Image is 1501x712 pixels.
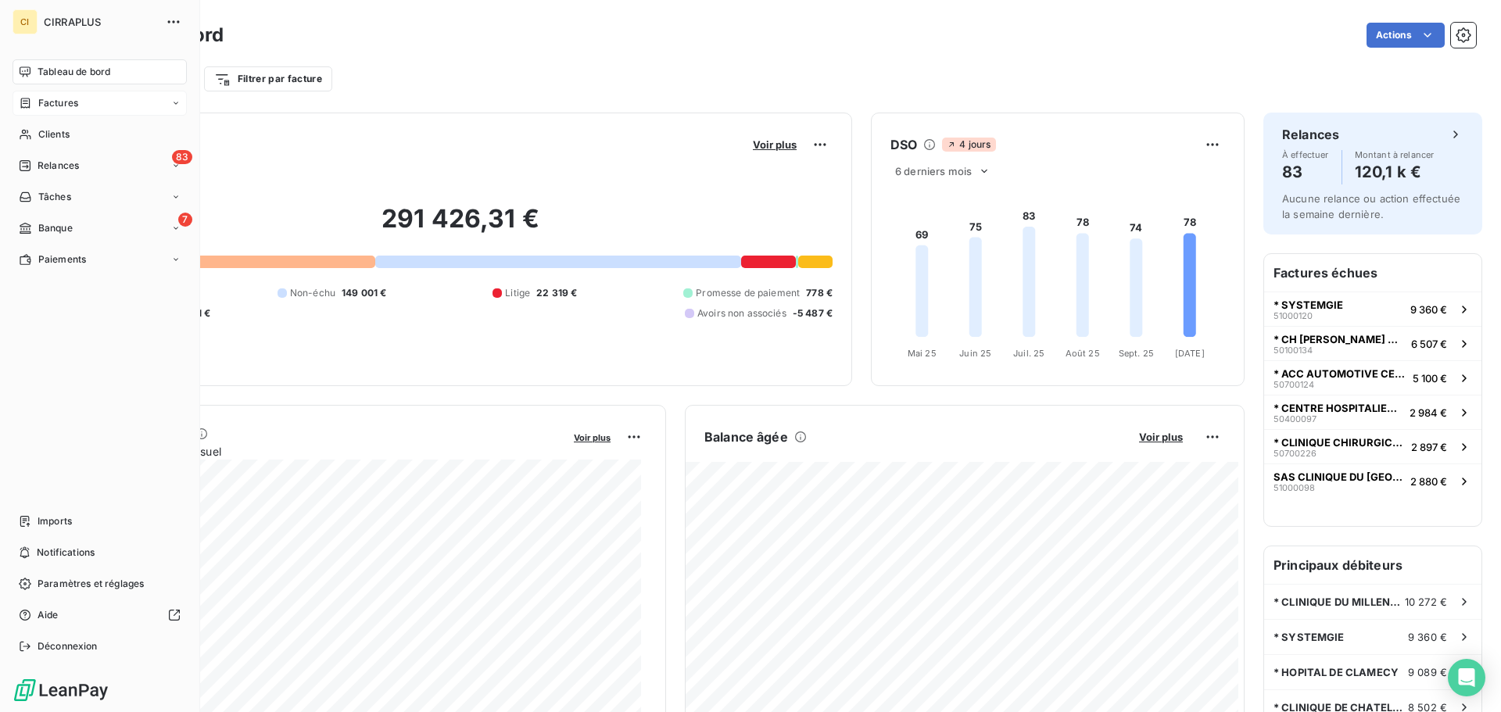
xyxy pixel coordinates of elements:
[959,348,991,359] tspan: Juin 25
[1264,292,1481,326] button: * SYSTEMGIE510001209 360 €
[1013,348,1044,359] tspan: Juil. 25
[1264,254,1481,292] h6: Factures échues
[1282,150,1329,159] span: À effectuer
[1134,430,1188,444] button: Voir plus
[1274,311,1313,320] span: 51000120
[1264,546,1481,584] h6: Principaux débiteurs
[697,306,786,320] span: Avoirs non associés
[1355,150,1435,159] span: Montant à relancer
[1274,402,1403,414] span: * CENTRE HOSPITALIER [GEOGRAPHIC_DATA]
[38,96,78,110] span: Factures
[1274,483,1315,492] span: 51000098
[88,443,563,460] span: Chiffre d'affaires mensuel
[908,348,937,359] tspan: Mai 25
[890,135,917,154] h6: DSO
[88,203,833,250] h2: 291 426,31 €
[1410,303,1447,316] span: 9 360 €
[38,127,70,141] span: Clients
[895,165,972,177] span: 6 derniers mois
[1282,192,1460,220] span: Aucune relance ou action effectuée la semaine dernière.
[574,432,611,443] span: Voir plus
[1448,659,1485,696] div: Open Intercom Messenger
[1274,596,1405,608] span: * CLINIQUE DU MILLENAIRE
[1410,475,1447,488] span: 2 880 €
[704,428,788,446] h6: Balance âgée
[1264,429,1481,463] button: * CLINIQUE CHIRURGICALE VIA DOMITIA507002262 897 €
[1066,348,1100,359] tspan: Août 25
[13,678,109,703] img: Logo LeanPay
[178,213,192,227] span: 7
[1274,333,1405,345] span: * CH [PERSON_NAME] CONSTANT [PERSON_NAME]
[13,603,187,628] a: Aide
[569,430,615,444] button: Voir plus
[1264,360,1481,395] button: * ACC AUTOMOTIVE CELLS COMPANY507001245 100 €
[1408,666,1447,678] span: 9 089 €
[1367,23,1445,48] button: Actions
[1175,348,1205,359] tspan: [DATE]
[38,159,79,173] span: Relances
[38,65,110,79] span: Tableau de bord
[1274,470,1404,483] span: SAS CLINIQUE DU [GEOGRAPHIC_DATA]
[1139,431,1183,443] span: Voir plus
[1274,631,1345,643] span: * SYSTEMGIE
[1355,159,1435,184] h4: 120,1 k €
[1264,463,1481,498] button: SAS CLINIQUE DU [GEOGRAPHIC_DATA]510000982 880 €
[38,639,98,653] span: Déconnexion
[1410,406,1447,419] span: 2 984 €
[1411,441,1447,453] span: 2 897 €
[37,546,95,560] span: Notifications
[1274,666,1399,678] span: * HOPITAL DE CLAMECY
[696,286,800,300] span: Promesse de paiement
[753,138,797,151] span: Voir plus
[1119,348,1154,359] tspan: Sept. 25
[1282,159,1329,184] h4: 83
[1274,436,1405,449] span: * CLINIQUE CHIRURGICALE VIA DOMITIA
[1274,367,1406,380] span: * ACC AUTOMOTIVE CELLS COMPANY
[1274,299,1343,311] span: * SYSTEMGIE
[342,286,386,300] span: 149 001 €
[1264,326,1481,360] button: * CH [PERSON_NAME] CONSTANT [PERSON_NAME]501001346 507 €
[38,514,72,528] span: Imports
[38,252,86,267] span: Paiements
[505,286,530,300] span: Litige
[172,150,192,164] span: 83
[942,138,995,152] span: 4 jours
[38,221,73,235] span: Banque
[806,286,833,300] span: 778 €
[536,286,577,300] span: 22 319 €
[748,138,801,152] button: Voir plus
[1274,380,1314,389] span: 50700124
[1411,338,1447,350] span: 6 507 €
[38,577,144,591] span: Paramètres et réglages
[1274,345,1313,355] span: 50100134
[38,608,59,622] span: Aide
[290,286,335,300] span: Non-échu
[1408,631,1447,643] span: 9 360 €
[1274,414,1317,424] span: 50400097
[1282,125,1339,144] h6: Relances
[44,16,156,28] span: CIRRAPLUS
[793,306,833,320] span: -5 487 €
[1274,449,1317,458] span: 50700226
[204,66,332,91] button: Filtrer par facture
[1405,596,1447,608] span: 10 272 €
[1413,372,1447,385] span: 5 100 €
[38,190,71,204] span: Tâches
[13,9,38,34] div: CI
[1264,395,1481,429] button: * CENTRE HOSPITALIER [GEOGRAPHIC_DATA]504000972 984 €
